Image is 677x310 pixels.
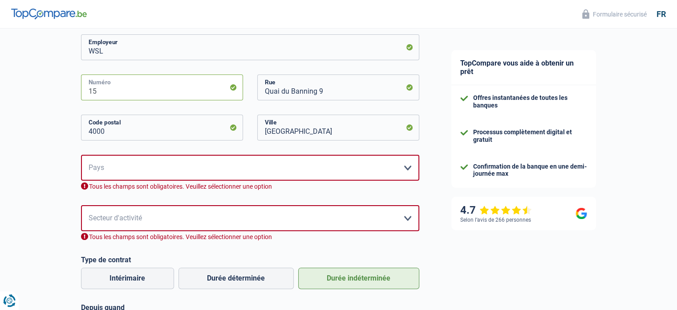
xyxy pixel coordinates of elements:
[81,268,174,289] label: Intérimaire
[577,7,652,21] button: Formulaire sécurisé
[451,50,596,85] div: TopCompare vous aide à obtenir un prêt
[81,256,419,264] label: Type de contrat
[81,233,419,241] div: Tous les champs sont obligatoires. Veuillez sélectionner une option
[473,94,587,109] div: Offres instantanées de toutes les banques
[81,182,419,191] div: Tous les champs sont obligatoires. Veuillez sélectionner une option
[298,268,419,289] label: Durée indéterminée
[460,204,532,217] div: 4.7
[178,268,294,289] label: Durée déterminée
[657,9,666,19] div: fr
[11,8,87,19] img: TopCompare Logo
[473,163,587,178] div: Confirmation de la banque en une demi-journée max
[460,217,531,223] div: Selon l’avis de 266 personnes
[473,128,587,144] div: Processus complètement digital et gratuit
